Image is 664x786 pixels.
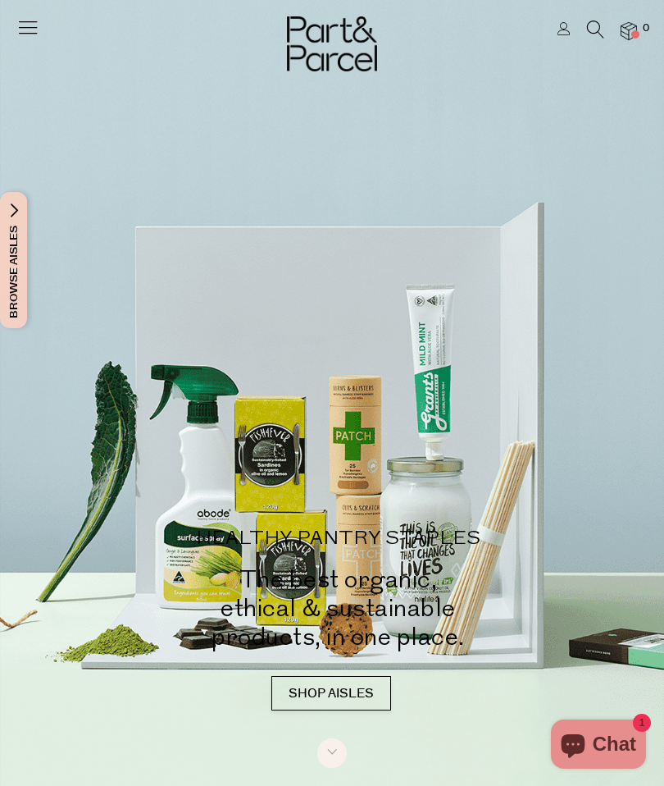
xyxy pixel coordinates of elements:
[639,21,653,36] span: 0
[49,565,627,651] h2: The best organic, ethical & sustainable products, in one place.
[49,529,627,549] p: HEALTHY PANTRY STAPLES
[546,720,651,773] inbox-online-store-chat: Shopify online store chat
[5,192,23,328] span: Browse Aisles
[271,676,391,711] a: SHOP AISLES
[621,22,637,39] a: 0
[287,16,377,71] img: Part&Parcel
